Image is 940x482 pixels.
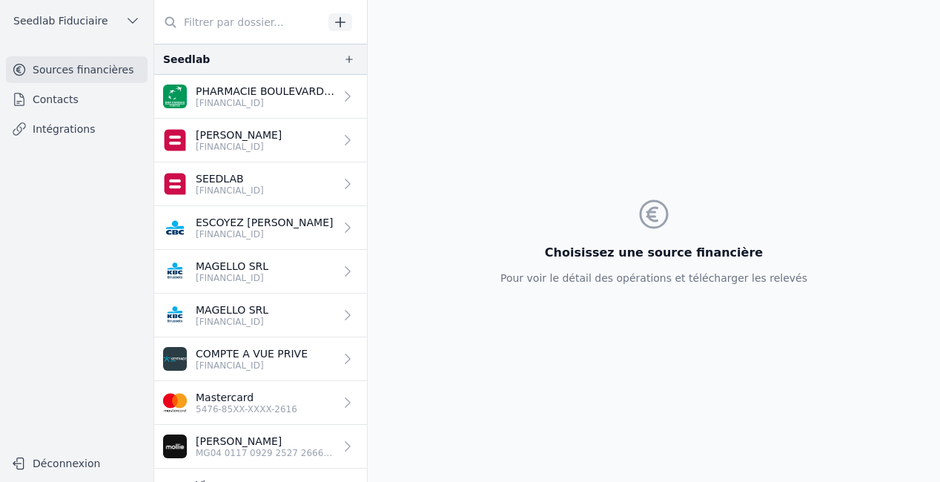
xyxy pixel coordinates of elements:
p: Pour voir le détail des opérations et télécharger les relevés [500,271,807,285]
p: [FINANCIAL_ID] [196,141,282,153]
img: qv5pP6IyH5pkUJsKlgG23E4RbBM.avif [163,435,187,458]
div: Seedlab [163,50,210,68]
p: [FINANCIAL_ID] [196,360,308,372]
p: Mastercard [196,390,297,405]
img: KEYTRADE_KEYTBEBB.png [163,347,187,371]
p: [FINANCIAL_ID] [196,272,268,284]
p: [FINANCIAL_ID] [196,316,268,328]
p: MAGELLO SRL [196,303,268,317]
p: [FINANCIAL_ID] [196,185,264,197]
a: MAGELLO SRL [FINANCIAL_ID] [154,294,367,337]
p: MAGELLO SRL [196,259,268,274]
img: BNP_BE_BUSINESS_GEBABEBB.png [163,85,187,108]
a: Contacts [6,86,148,113]
a: Mastercard 5476-85XX-XXXX-2616 [154,381,367,425]
p: [FINANCIAL_ID] [196,228,334,240]
p: [FINANCIAL_ID] [196,97,334,109]
h3: Choisissez une source financière [500,244,807,262]
p: COMPTE A VUE PRIVE [196,346,308,361]
a: PHARMACIE BOULEVARD SPRL [FINANCIAL_ID] [154,75,367,119]
span: Seedlab Fiduciaire [13,13,108,28]
a: [PERSON_NAME] [FINANCIAL_ID] [154,119,367,162]
p: 5476-85XX-XXXX-2616 [196,403,297,415]
img: CBC_CREGBEBB.png [163,216,187,240]
p: [PERSON_NAME] [196,128,282,142]
p: ESCOYEZ [PERSON_NAME] [196,215,334,230]
a: Intégrations [6,116,148,142]
a: [PERSON_NAME] MG04 0117 0929 2527 2666 4656 798 [154,425,367,469]
p: MG04 0117 0929 2527 2666 4656 798 [196,447,334,459]
a: Sources financières [6,56,148,83]
img: KBC_BRUSSELS_KREDBEBB.png [163,303,187,327]
p: [PERSON_NAME] [196,434,334,449]
a: COMPTE A VUE PRIVE [FINANCIAL_ID] [154,337,367,381]
button: Déconnexion [6,452,148,475]
a: ESCOYEZ [PERSON_NAME] [FINANCIAL_ID] [154,206,367,250]
img: KBC_BRUSSELS_KREDBEBB.png [163,260,187,283]
img: belfius.png [163,172,187,196]
input: Filtrer par dossier... [154,9,323,36]
img: imageedit_2_6530439554.png [163,391,187,415]
a: SEEDLAB [FINANCIAL_ID] [154,162,367,206]
p: PHARMACIE BOULEVARD SPRL [196,84,334,99]
img: belfius-1.png [163,128,187,152]
button: Seedlab Fiduciaire [6,9,148,33]
p: SEEDLAB [196,171,264,186]
a: MAGELLO SRL [FINANCIAL_ID] [154,250,367,294]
